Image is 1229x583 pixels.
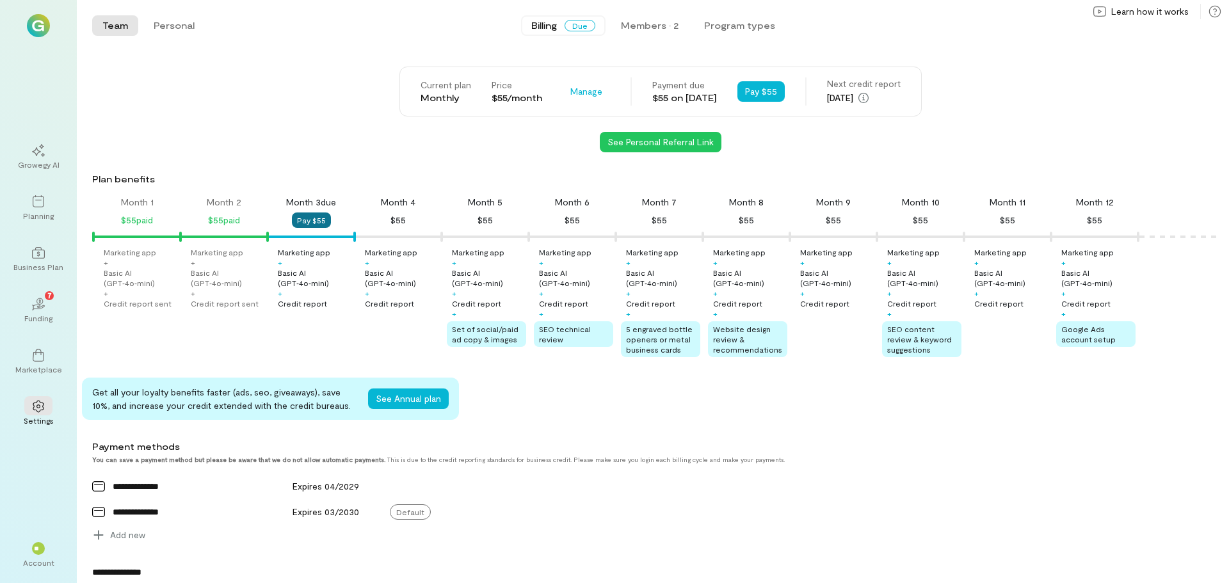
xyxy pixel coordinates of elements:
[121,196,154,209] div: Month 1
[452,288,456,298] div: +
[278,298,327,308] div: Credit report
[713,308,718,319] div: +
[92,173,1224,186] div: Plan benefits
[191,268,265,288] div: Basic AI (GPT‑4o‑mini)
[800,268,874,288] div: Basic AI (GPT‑4o‑mini)
[713,324,782,354] span: Website design review & recommendations
[539,257,543,268] div: +
[278,247,330,257] div: Marketing app
[15,185,61,231] a: Planning
[652,92,717,104] div: $55 on [DATE]
[47,289,52,301] span: 7
[739,212,754,228] div: $55
[570,85,602,98] span: Manage
[24,415,54,426] div: Settings
[990,196,1025,209] div: Month 11
[887,324,952,354] span: SEO content review & keyword suggestions
[452,324,518,344] span: Set of social/paid ad copy & images
[539,298,588,308] div: Credit report
[278,257,282,268] div: +
[13,262,63,272] div: Business Plan
[191,247,243,257] div: Marketing app
[974,268,1048,288] div: Basic AI (GPT‑4o‑mini)
[278,268,352,288] div: Basic AI (GPT‑4o‑mini)
[1061,247,1114,257] div: Marketing app
[24,313,52,323] div: Funding
[600,132,721,152] button: See Personal Referral Link
[652,212,667,228] div: $55
[565,20,595,31] span: Due
[800,257,805,268] div: +
[913,212,928,228] div: $55
[1061,308,1066,319] div: +
[421,79,471,92] div: Current plan
[365,247,417,257] div: Marketing app
[887,308,892,319] div: +
[15,134,61,180] a: Growegy AI
[292,212,331,228] button: Pay $55
[1061,288,1066,298] div: +
[521,15,606,36] button: BillingDue
[492,79,542,92] div: Price
[800,247,853,257] div: Marketing app
[531,19,557,32] span: Billing
[713,288,718,298] div: +
[1061,298,1111,308] div: Credit report
[15,287,61,333] a: Funding
[539,308,543,319] div: +
[1061,268,1136,288] div: Basic AI (GPT‑4o‑mini)
[15,236,61,282] a: Business Plan
[452,268,526,288] div: Basic AI (GPT‑4o‑mini)
[539,247,591,257] div: Marketing app
[104,268,178,288] div: Basic AI (GPT‑4o‑mini)
[15,339,61,385] a: Marketplace
[208,212,240,228] div: $55 paid
[1061,324,1116,344] span: Google Ads account setup
[563,81,610,102] button: Manage
[293,506,359,517] span: Expires 03/2030
[713,247,766,257] div: Marketing app
[452,247,504,257] div: Marketing app
[800,298,849,308] div: Credit report
[92,456,385,463] strong: You can save a payment method but please be aware that we do not allow automatic payments.
[478,212,493,228] div: $55
[104,288,108,298] div: +
[800,288,805,298] div: +
[565,212,580,228] div: $55
[92,385,358,412] div: Get all your loyalty benefits faster (ads, seo, giveaways), save 10%, and increase your credit ex...
[381,196,415,209] div: Month 4
[191,288,195,298] div: +
[104,298,172,308] div: Credit report sent
[887,257,892,268] div: +
[1061,257,1066,268] div: +
[191,298,259,308] div: Credit report sent
[452,298,501,308] div: Credit report
[626,288,631,298] div: +
[887,298,936,308] div: Credit report
[826,212,841,228] div: $55
[110,529,145,541] span: Add new
[207,196,241,209] div: Month 2
[626,298,675,308] div: Credit report
[729,196,764,209] div: Month 8
[92,440,1110,453] div: Payment methods
[286,196,336,209] div: Month 3 due
[827,90,901,106] div: [DATE]
[621,19,679,32] div: Members · 2
[539,324,591,344] span: SEO technical review
[555,196,590,209] div: Month 6
[23,211,54,221] div: Planning
[92,456,1110,463] div: This is due to the credit reporting standards for business credit. Please make sure you login eac...
[452,257,456,268] div: +
[887,288,892,298] div: +
[713,257,718,268] div: +
[652,79,717,92] div: Payment due
[278,288,282,298] div: +
[737,81,785,102] button: Pay $55
[642,196,677,209] div: Month 7
[539,288,543,298] div: +
[887,247,940,257] div: Marketing app
[23,557,54,568] div: Account
[626,247,679,257] div: Marketing app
